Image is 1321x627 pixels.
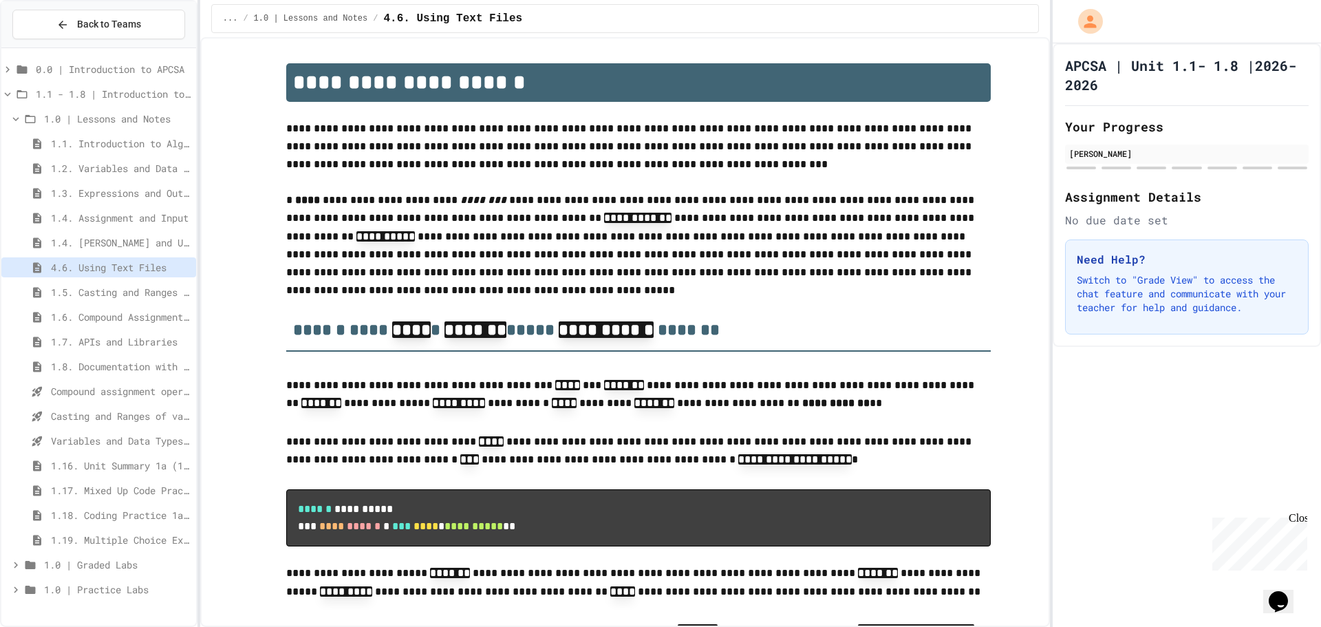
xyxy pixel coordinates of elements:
[1077,273,1297,315] p: Switch to "Grade View" to access the chat feature and communicate with your teacher for help and ...
[51,359,191,374] span: 1.8. Documentation with Comments and Preconditions
[1064,6,1106,37] div: My Account
[1069,147,1304,160] div: [PERSON_NAME]
[51,458,191,473] span: 1.16. Unit Summary 1a (1.1-1.6)
[51,235,191,250] span: 1.4. [PERSON_NAME] and User Input
[51,483,191,498] span: 1.17. Mixed Up Code Practice 1.1-1.6
[51,409,191,423] span: Casting and Ranges of variables - Quiz
[243,13,248,24] span: /
[1065,187,1309,206] h2: Assignment Details
[51,285,191,299] span: 1.5. Casting and Ranges of Values
[1207,512,1307,571] iframe: chat widget
[254,13,368,24] span: 1.0 | Lessons and Notes
[51,334,191,349] span: 1.7. APIs and Libraries
[6,6,95,87] div: Chat with us now!Close
[51,136,191,151] span: 1.1. Introduction to Algorithms, Programming, and Compilers
[373,13,378,24] span: /
[1065,117,1309,136] h2: Your Progress
[1065,56,1309,94] h1: APCSA | Unit 1.1- 1.8 |2026-2026
[1077,251,1297,268] h3: Need Help?
[1065,212,1309,229] div: No due date set
[44,557,191,572] span: 1.0 | Graded Labs
[44,582,191,597] span: 1.0 | Practice Labs
[51,533,191,547] span: 1.19. Multiple Choice Exercises for Unit 1a (1.1-1.6)
[51,211,191,225] span: 1.4. Assignment and Input
[51,260,191,275] span: 4.6. Using Text Files
[51,434,191,448] span: Variables and Data Types - Quiz
[51,161,191,176] span: 1.2. Variables and Data Types
[77,17,141,32] span: Back to Teams
[1263,572,1307,613] iframe: chat widget
[51,186,191,200] span: 1.3. Expressions and Output [New]
[36,87,191,101] span: 1.1 - 1.8 | Introduction to Java
[223,13,238,24] span: ...
[12,10,185,39] button: Back to Teams
[383,10,522,27] span: 4.6. Using Text Files
[51,384,191,398] span: Compound assignment operators - Quiz
[51,508,191,522] span: 1.18. Coding Practice 1a (1.1-1.6)
[51,310,191,324] span: 1.6. Compound Assignment Operators
[36,62,191,76] span: 0.0 | Introduction to APCSA
[44,111,191,126] span: 1.0 | Lessons and Notes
